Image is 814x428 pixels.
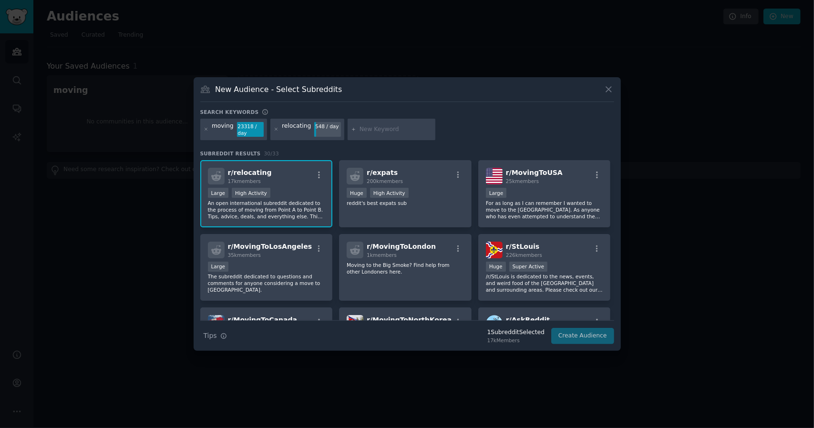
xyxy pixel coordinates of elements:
p: For as long as I can remember I wanted to move to the [GEOGRAPHIC_DATA]. As anyone who has even a... [486,200,603,220]
div: Huge [347,188,367,198]
span: r/ StLouis [506,243,539,250]
p: /r/StLouis is dedicated to the news, events, and weird food of the [GEOGRAPHIC_DATA] and surround... [486,273,603,293]
div: Large [208,262,229,272]
span: Subreddit Results [200,150,261,157]
span: 226k members [506,252,542,258]
span: r/ AskReddit [506,316,550,324]
span: r/ MovingToNorthKorea [367,316,452,324]
div: 23318 / day [237,122,264,137]
span: r/ relocating [228,169,272,176]
span: Tips [204,331,217,341]
img: MovingToNorthKorea [347,315,363,332]
span: 200k members [367,178,403,184]
img: AskReddit [486,315,503,332]
span: 30 / 33 [264,151,279,156]
span: r/ MovingToCanada [228,316,297,324]
p: An open international subreddit dedicated to the process of moving from Point A to Point B. Tips,... [208,200,325,220]
div: Large [486,188,507,198]
div: Large [208,188,229,198]
span: r/ expats [367,169,398,176]
span: 35k members [228,252,261,258]
span: r/ MovingToLondon [367,243,436,250]
h3: Search keywords [200,109,259,115]
div: 17k Members [487,337,545,344]
span: r/ MovingToLosAngeles [228,243,312,250]
input: New Keyword [360,125,432,134]
span: 1k members [367,252,397,258]
h3: New Audience - Select Subreddits [215,84,342,94]
div: 548 / day [314,122,341,131]
img: MovingToCanada [208,315,225,332]
div: High Activity [232,188,270,198]
span: 17k members [228,178,261,184]
div: relocating [282,122,311,137]
button: Tips [200,327,230,344]
img: MovingToUSA [486,168,503,184]
div: moving [212,122,234,137]
div: 1 Subreddit Selected [487,328,545,337]
div: Super Active [509,262,548,272]
div: Huge [486,262,506,272]
span: 25k members [506,178,539,184]
p: reddit's best expats sub [347,200,464,206]
span: r/ MovingToUSA [506,169,563,176]
div: High Activity [370,188,409,198]
p: Moving to the Big Smoke? Find help from other Londoners here. [347,262,464,275]
p: The subreddit dedicated to questions and comments for anyone considering a move to [GEOGRAPHIC_DA... [208,273,325,293]
img: StLouis [486,242,503,258]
